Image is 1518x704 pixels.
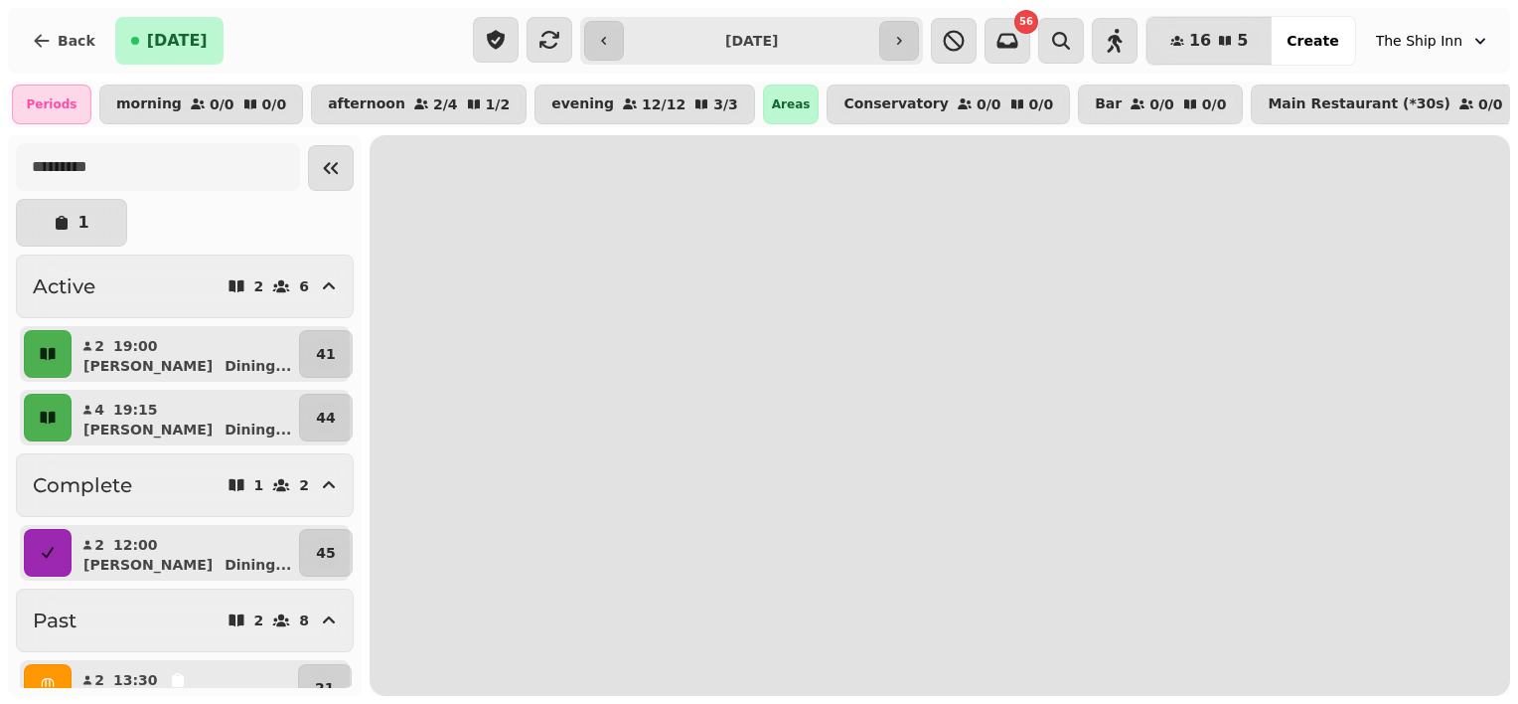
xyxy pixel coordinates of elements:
[93,535,105,555] p: 2
[299,478,309,492] p: 2
[328,96,405,112] p: afternoon
[33,607,76,634] h2: Past
[534,85,755,124] button: evening12/123/3
[1268,96,1450,112] p: Main Restaurant (*30s)
[299,614,309,627] p: 8
[16,453,354,517] button: Complete12
[1078,85,1243,124] button: Bar0/00/0
[16,255,354,318] button: Active26
[299,330,352,378] button: 41
[93,400,105,420] p: 4
[1019,17,1033,27] span: 56
[16,199,127,247] button: 1
[316,408,335,428] p: 44
[58,34,95,48] span: Back
[147,33,208,49] span: [DATE]
[299,394,352,441] button: 44
[113,400,158,420] p: 19:15
[254,614,264,627] p: 2
[1029,97,1054,111] p: 0 / 0
[315,678,334,698] p: 21
[254,279,264,293] p: 2
[115,17,224,65] button: [DATE]
[486,97,511,111] p: 1 / 2
[1376,31,1462,51] span: The Ship Inn
[113,336,158,356] p: 19:00
[225,420,291,440] p: Dining ...
[551,96,614,112] p: evening
[299,279,309,293] p: 6
[1202,97,1227,111] p: 0 / 0
[254,478,264,492] p: 1
[113,670,158,690] p: 13:30
[83,555,213,575] p: [PERSON_NAME]
[316,344,335,364] p: 41
[713,97,738,111] p: 3 / 3
[76,529,295,577] button: 212:00[PERSON_NAME]Dining...
[225,555,291,575] p: Dining ...
[76,394,295,441] button: 419:15[PERSON_NAME]Dining...
[311,85,527,124] button: afternoon2/41/2
[827,85,1070,124] button: Conservatory0/00/0
[16,589,354,652] button: Past28
[1149,97,1174,111] p: 0 / 0
[116,96,182,112] p: morning
[113,535,158,555] p: 12:00
[76,330,295,378] button: 219:00[PERSON_NAME]Dining...
[308,145,354,191] button: Collapse sidebar
[1287,34,1338,48] span: Create
[1237,33,1248,49] span: 5
[225,356,291,376] p: Dining ...
[763,85,820,124] div: Areas
[1189,33,1211,49] span: 16
[16,17,111,65] button: Back
[1478,97,1503,111] p: 0 / 0
[433,97,458,111] p: 2 / 4
[33,471,132,499] h2: Complete
[299,529,352,577] button: 45
[83,420,213,440] p: [PERSON_NAME]
[93,336,105,356] p: 2
[1095,96,1122,112] p: Bar
[33,272,95,300] h2: Active
[843,96,949,112] p: Conservatory
[262,97,287,111] p: 0 / 0
[93,670,105,690] p: 2
[12,85,91,124] div: Periods
[99,85,303,124] button: morning0/00/0
[1271,17,1354,65] button: Create
[977,97,1001,111] p: 0 / 0
[316,543,335,563] p: 45
[642,97,685,111] p: 12 / 12
[210,97,234,111] p: 0 / 0
[77,215,88,231] p: 1
[83,356,213,376] p: [PERSON_NAME]
[1364,23,1502,59] button: The Ship Inn
[1146,17,1272,65] button: 165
